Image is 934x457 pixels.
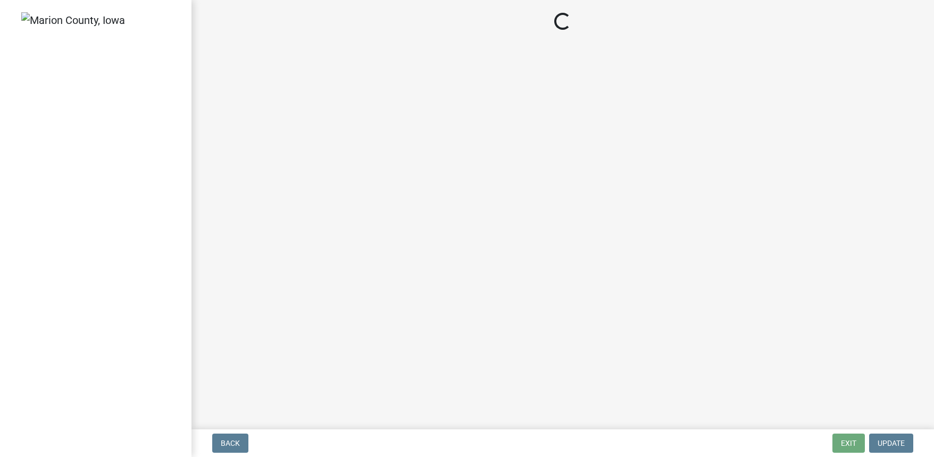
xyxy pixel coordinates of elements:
[21,12,125,28] img: Marion County, Iowa
[878,439,905,447] span: Update
[212,434,248,453] button: Back
[869,434,913,453] button: Update
[221,439,240,447] span: Back
[832,434,865,453] button: Exit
